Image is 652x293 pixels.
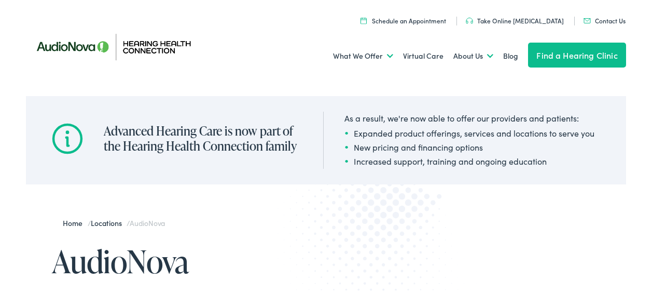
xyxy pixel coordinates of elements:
[466,18,473,24] img: utility icon
[333,37,393,75] a: What We Offer
[466,16,564,25] a: Take Online [MEDICAL_DATA]
[344,112,594,124] div: As a result, we're now able to offer our providers and patients:
[360,17,367,24] img: utility icon
[528,43,626,68] a: Find a Hearing Clinic
[503,37,518,75] a: Blog
[63,218,87,228] a: Home
[453,37,493,75] a: About Us
[104,124,302,154] h2: Advanced Hearing Care is now part of the Hearing Health Connection family
[344,155,594,167] li: Increased support, training and ongoing education
[403,37,443,75] a: Virtual Care
[344,141,594,153] li: New pricing and financing options
[52,244,326,278] h1: AudioNova
[584,18,591,23] img: utility icon
[63,218,165,228] span: / /
[130,218,165,228] span: AudioNova
[360,16,446,25] a: Schedule an Appointment
[91,218,127,228] a: Locations
[344,127,594,139] li: Expanded product offerings, services and locations to serve you
[584,16,626,25] a: Contact Us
